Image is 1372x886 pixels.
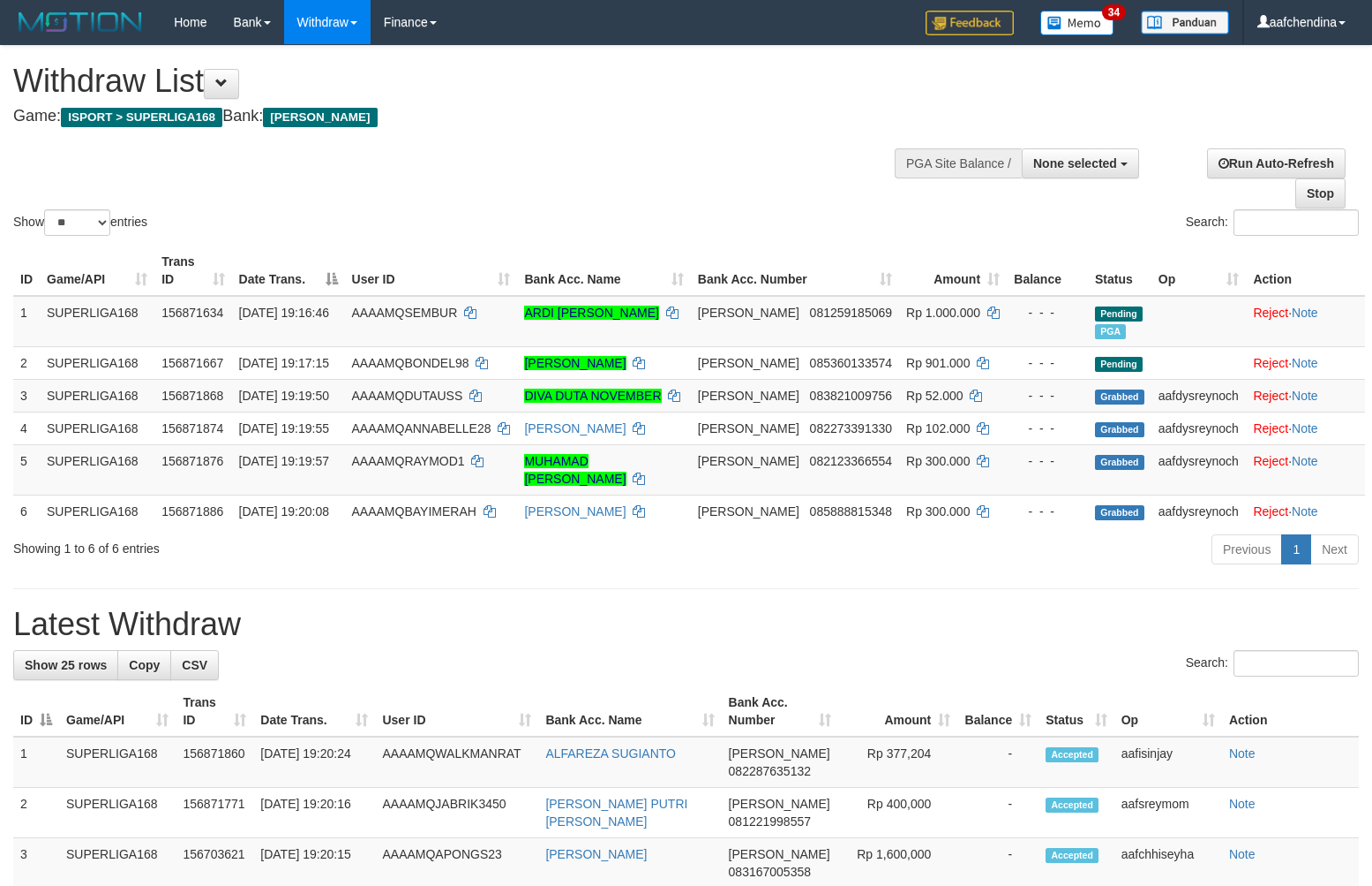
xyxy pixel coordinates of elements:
a: Note [1229,847,1256,861]
span: Marked by aafheankoy [1095,324,1126,339]
td: Rp 377,204 [838,737,957,788]
td: 1 [13,296,40,347]
span: Rp 102.000 [906,421,970,435]
th: Action [1246,246,1365,296]
span: Grabbed [1095,455,1144,470]
span: 156871886 [161,504,223,519]
span: CSV [182,658,207,672]
th: User ID: activate to sort column ascending [375,686,538,737]
td: · [1246,379,1365,412]
h4: Game: Bank: [13,108,897,125]
div: PGA Site Balance / [895,148,1022,178]
a: Note [1292,504,1318,519]
td: Rp 400,000 [838,788,957,838]
span: [DATE] 19:19:50 [239,389,329,403]
td: 2 [13,346,40,379]
span: Accepted [1046,747,1098,762]
td: aafdysreynoch [1151,495,1247,527]
span: Copy 082123366554 to clipboard [810,454,892,468]
a: [PERSON_NAME] [524,421,626,435]
span: Copy [129,658,160,672]
span: [DATE] 19:19:55 [239,421,329,435]
th: Op: activate to sort column ascending [1151,246,1247,296]
th: Date Trans.: activate to sort column ascending [253,686,375,737]
td: 1 [13,737,59,788]
span: [PERSON_NAME] [698,356,799,370]
span: AAAAMQBONDEL98 [352,356,469,370]
a: Note [1229,746,1256,761]
div: - - - [1014,354,1081,372]
td: 156871771 [176,788,253,838]
span: [PERSON_NAME] [698,454,799,468]
span: [DATE] 19:19:57 [239,454,329,468]
span: Grabbed [1095,505,1144,520]
span: 34 [1102,4,1126,20]
th: Date Trans.: activate to sort column descending [232,246,345,296]
td: SUPERLIGA168 [40,444,154,495]
th: ID: activate to sort column descending [13,686,59,737]
span: Grabbed [1095,422,1144,437]
span: [PERSON_NAME] [729,746,830,761]
a: Note [1292,356,1318,370]
label: Search: [1186,209,1359,236]
span: AAAAMQBAYIMERAH [352,504,476,519]
td: - [957,788,1038,838]
span: AAAAMQDUTAUSS [352,389,463,403]
th: Bank Acc. Name: activate to sort column ascending [517,246,690,296]
th: Trans ID: activate to sort column ascending [176,686,253,737]
span: [PERSON_NAME] [698,421,799,435]
span: [PERSON_NAME] [698,306,799,320]
div: - - - [1014,420,1081,437]
span: Pending [1095,357,1143,372]
th: Trans ID: activate to sort column ascending [154,246,231,296]
a: Note [1292,389,1318,403]
img: Feedback.jpg [926,11,1014,35]
span: 156871874 [161,421,223,435]
a: Previous [1211,534,1282,564]
div: - - - [1014,387,1081,405]
td: · [1246,346,1365,379]
th: Status [1088,246,1151,296]
span: [PERSON_NAME] [698,389,799,403]
span: Accepted [1046,848,1098,863]
th: Status: activate to sort column ascending [1038,686,1113,737]
input: Search: [1233,209,1359,236]
a: Reject [1253,306,1288,320]
span: Copy 085360133574 to clipboard [810,356,892,370]
span: Accepted [1046,798,1098,813]
th: Balance [1007,246,1088,296]
h1: Withdraw List [13,64,897,99]
td: · [1246,296,1365,347]
a: ARDI [PERSON_NAME] [524,306,658,320]
td: · [1246,412,1365,444]
span: AAAAMQRAYMOD1 [352,454,465,468]
th: Bank Acc. Number: activate to sort column ascending [691,246,899,296]
h1: Latest Withdraw [13,607,1359,642]
td: [DATE] 19:20:16 [253,788,375,838]
img: Button%20Memo.svg [1040,11,1114,35]
label: Show entries [13,209,147,236]
input: Search: [1233,650,1359,677]
td: 6 [13,495,40,527]
a: Reject [1253,389,1288,403]
th: Balance: activate to sort column ascending [957,686,1038,737]
span: None selected [1033,156,1117,170]
button: None selected [1022,148,1139,178]
span: 156871876 [161,454,223,468]
th: Action [1222,686,1359,737]
td: 156871860 [176,737,253,788]
div: Showing 1 to 6 of 6 entries [13,533,559,557]
span: 156871868 [161,389,223,403]
select: Showentries [44,209,110,236]
a: Note [1292,454,1318,468]
span: 156871667 [161,356,223,370]
a: ALFAREZA SUGIANTO [545,746,676,761]
div: - - - [1014,503,1081,520]
span: Rp 901.000 [906,356,970,370]
a: [PERSON_NAME] [545,847,647,861]
span: AAAAMQANNABELLE28 [352,421,491,435]
a: Run Auto-Refresh [1207,148,1346,178]
td: SUPERLIGA168 [40,379,154,412]
span: Copy 081221998557 to clipboard [729,814,811,829]
span: Pending [1095,307,1143,322]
